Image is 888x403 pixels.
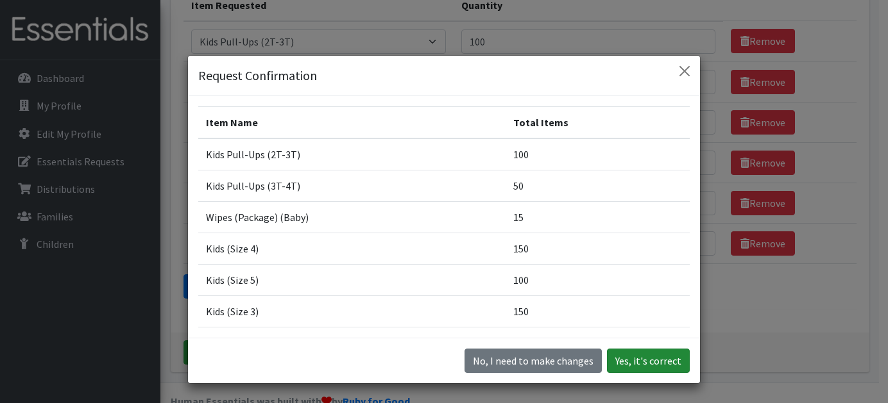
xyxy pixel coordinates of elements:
[198,264,506,295] td: Kids (Size 5)
[465,349,602,373] button: No I need to make changes
[198,295,506,327] td: Kids (Size 3)
[506,201,690,233] td: 15
[674,61,695,81] button: Close
[198,233,506,264] td: Kids (Size 4)
[506,295,690,327] td: 150
[506,170,690,201] td: 50
[607,349,690,373] button: Yes, it's correct
[198,170,506,201] td: Kids Pull-Ups (3T-4T)
[506,264,690,295] td: 100
[506,106,690,138] th: Total Items
[198,66,317,85] h5: Request Confirmation
[198,201,506,233] td: Wipes (Package) (Baby)
[506,138,690,170] td: 100
[198,138,506,170] td: Kids Pull-Ups (2T-3T)
[506,233,690,264] td: 150
[198,106,506,138] th: Item Name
